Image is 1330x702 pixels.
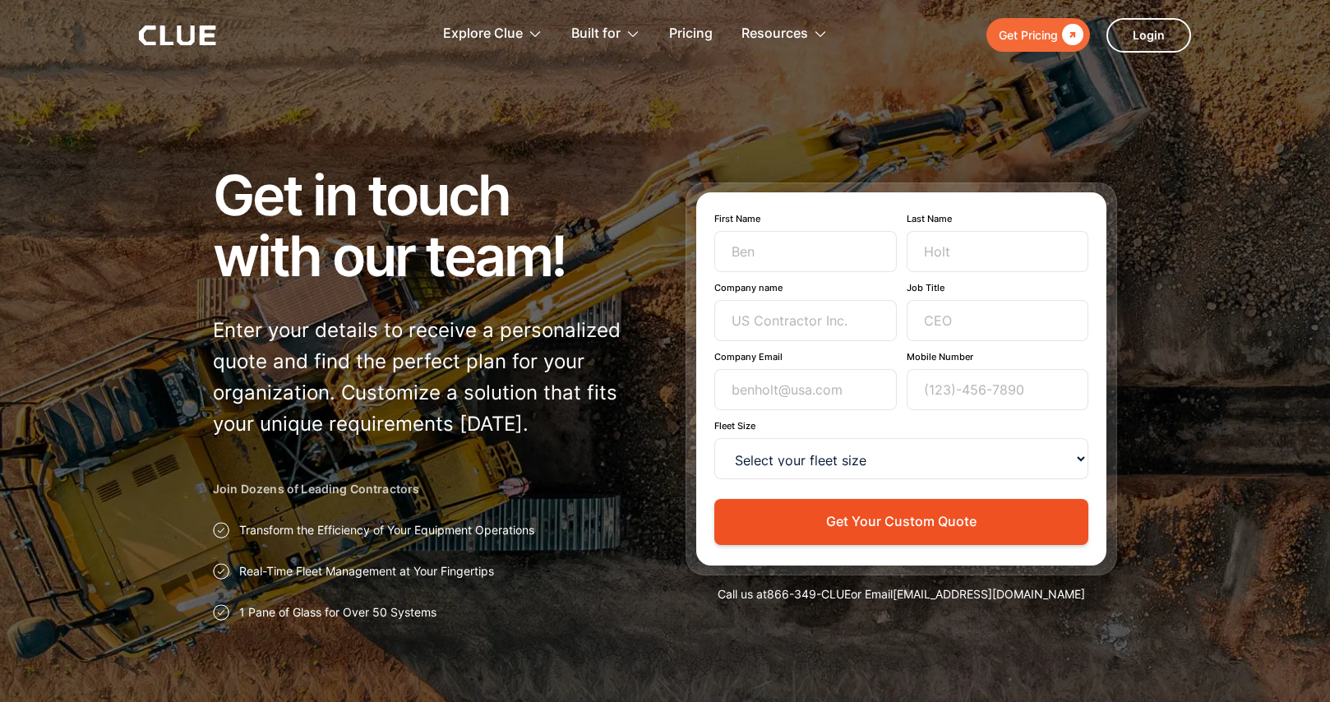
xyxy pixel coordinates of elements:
div:  [1058,25,1083,45]
label: Company name [714,282,897,293]
img: Approval checkmark icon [213,604,229,621]
div: Built for [571,8,621,60]
div: Get Pricing [999,25,1058,45]
input: (123)-456-7890 [907,369,1089,410]
label: Job Title [907,282,1089,293]
label: Fleet Size [714,420,1088,432]
input: US Contractor Inc. [714,300,897,341]
input: CEO [907,300,1089,341]
label: Mobile Number [907,351,1089,363]
div: Explore Clue [443,8,523,60]
div: Explore Clue [443,8,543,60]
a: Login [1106,18,1191,53]
p: Real-Time Fleet Management at Your Fingertips [239,563,494,580]
div: Call us at or Email [686,586,1117,603]
h1: Get in touch with our team! [213,164,644,286]
input: Ben [714,231,897,272]
input: benholt@usa.com [714,369,897,410]
p: Enter your details to receive a personalized quote and find the perfect plan for your organizatio... [213,315,644,440]
a: Get Pricing [986,18,1090,52]
a: [EMAIL_ADDRESS][DOMAIN_NAME] [893,587,1085,601]
h2: Join Dozens of Leading Contractors [213,481,644,497]
div: Resources [741,8,828,60]
a: Pricing [669,8,713,60]
button: Get Your Custom Quote [714,499,1088,544]
img: Approval checkmark icon [213,563,229,580]
div: Built for [571,8,640,60]
label: First Name [714,213,897,224]
label: Last Name [907,213,1089,224]
p: 1 Pane of Glass for Over 50 Systems [239,604,436,621]
input: Holt [907,231,1089,272]
p: Transform the Efficiency of Your Equipment Operations [239,522,534,538]
div: Resources [741,8,808,60]
label: Company Email [714,351,897,363]
a: 866-349-CLUE [767,587,851,601]
img: Approval checkmark icon [213,522,229,538]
